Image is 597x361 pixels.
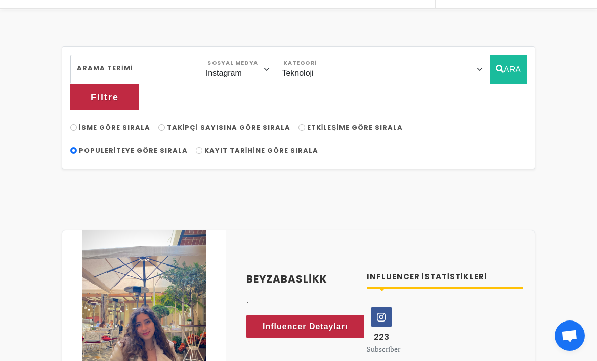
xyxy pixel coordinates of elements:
input: Takipçi Sayısına Göre Sırala [158,124,165,131]
span: Etkileşime Göre Sırala [307,123,403,132]
a: beyzabaslikk [246,271,355,287]
button: Filtre [70,84,139,110]
span: Influencer Detayları [263,319,348,334]
input: İsme Göre Sırala [70,124,77,131]
span: Filtre [91,89,119,106]
span: 223 [374,331,389,343]
span: Kayıt Tarihine Göre Sırala [204,146,318,155]
p: . [246,295,355,307]
input: Etkileşime Göre Sırala [298,124,305,131]
button: ARA [490,55,527,84]
input: Kayıt Tarihine Göre Sırala [196,147,202,154]
h4: Influencer İstatistikleri [367,271,523,283]
span: İsme Göre Sırala [79,123,150,132]
span: Populeriteye Göre Sırala [79,146,188,155]
div: Açık sohbet [555,320,585,351]
small: Subscriber [367,344,400,354]
span: Takipçi Sayısına Göre Sırala [167,123,290,132]
input: Search.. [70,55,201,84]
input: Populeriteye Göre Sırala [70,147,77,154]
a: Influencer Detayları [246,315,364,338]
